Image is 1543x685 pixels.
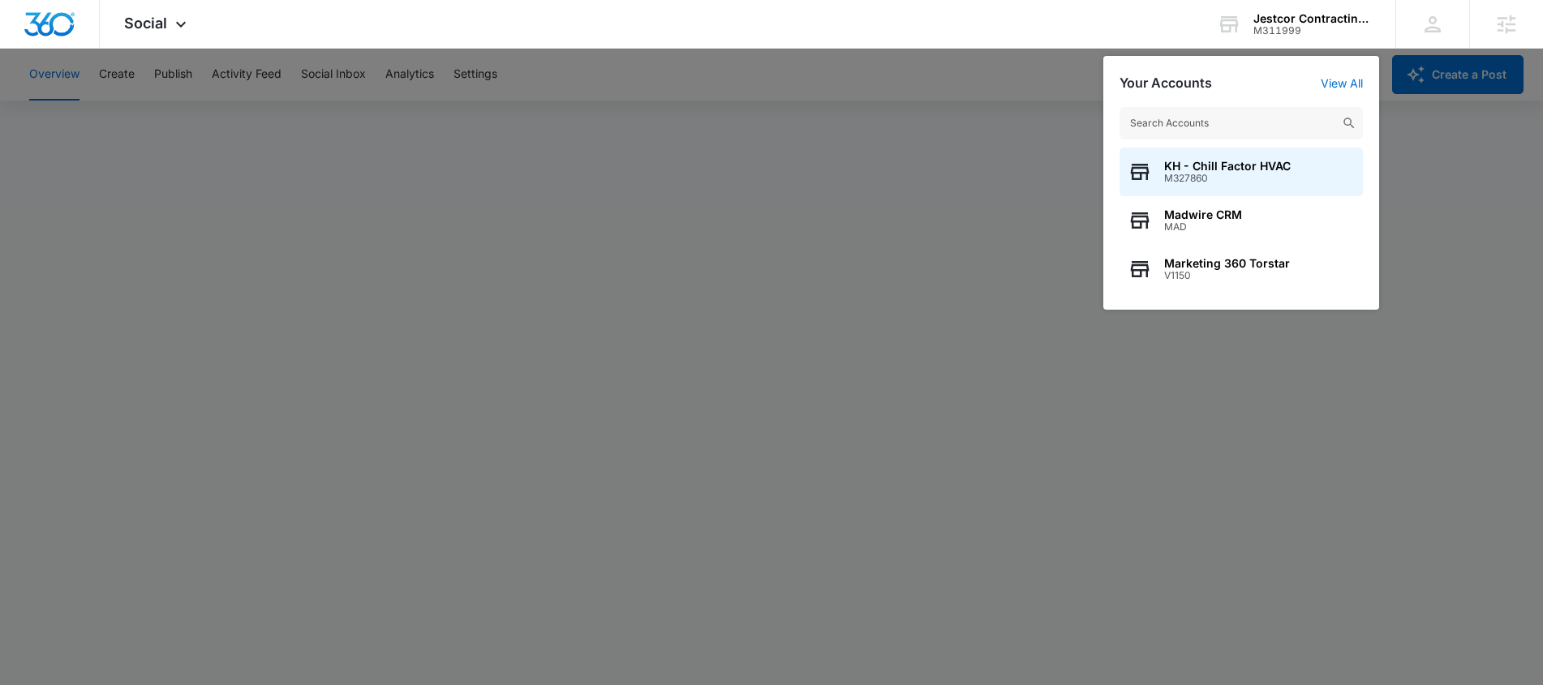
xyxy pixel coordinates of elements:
button: Madwire CRMMAD [1120,196,1363,245]
span: KH - Chill Factor HVAC [1164,160,1291,173]
div: account name [1253,12,1372,25]
button: KH - Chill Factor HVACM327860 [1120,148,1363,196]
span: M327860 [1164,173,1291,184]
h2: Your Accounts [1120,75,1212,91]
span: V1150 [1164,270,1290,281]
span: Madwire CRM [1164,208,1242,221]
span: MAD [1164,221,1242,233]
span: Social [124,15,167,32]
button: Marketing 360 TorstarV1150 [1120,245,1363,293]
span: Marketing 360 Torstar [1164,257,1290,270]
input: Search Accounts [1120,107,1363,139]
div: account id [1253,25,1372,36]
a: View All [1321,76,1363,90]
